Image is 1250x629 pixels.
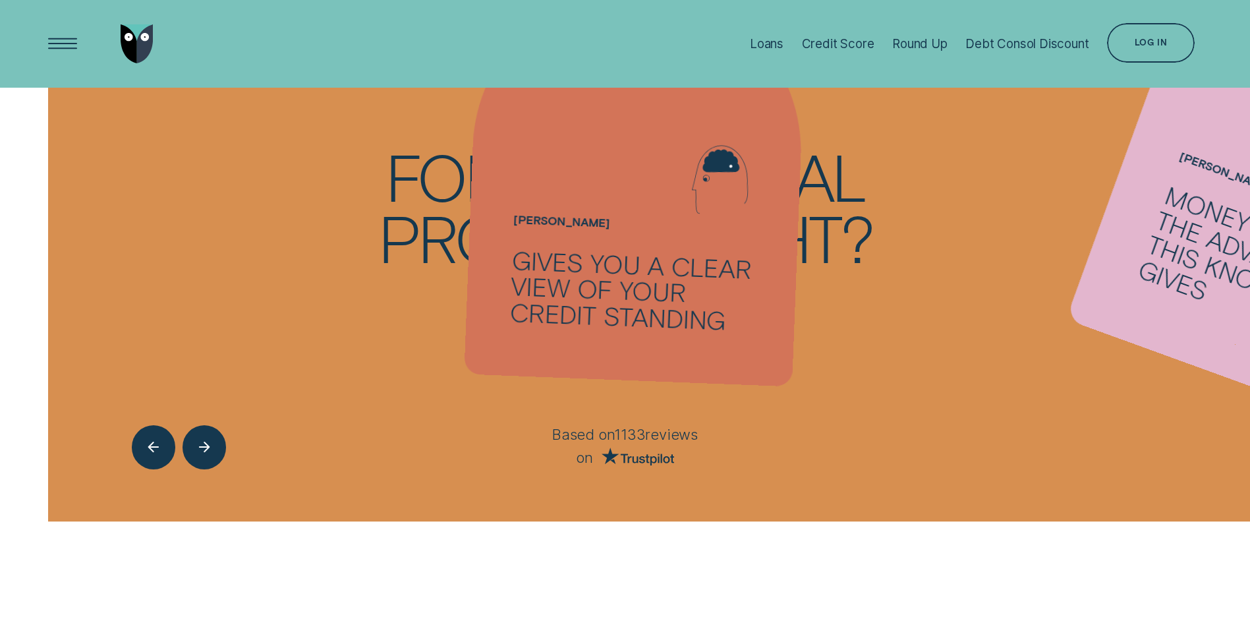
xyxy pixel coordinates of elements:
div: Credit Score [802,36,874,51]
button: Previous button [132,425,175,469]
a: Go to Trust Pilot [592,450,674,465]
span: [PERSON_NAME] [513,214,610,228]
button: Open Menu [43,24,82,64]
div: Loans [750,36,783,51]
span: on [576,450,593,465]
div: Gives you a clear view of your credit standing [509,247,753,334]
p: Based on 1133 reviews [382,425,868,445]
img: Wisr [121,24,154,64]
button: Next button [183,425,226,469]
button: Log in [1107,23,1195,63]
div: Based on 1133 reviews on Trust Pilot [382,425,868,465]
div: Debt Consol Discount [965,36,1089,51]
div: Round Up [892,36,948,51]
